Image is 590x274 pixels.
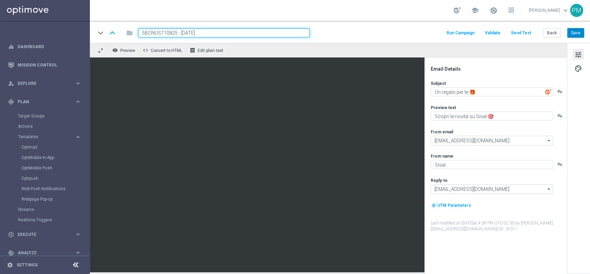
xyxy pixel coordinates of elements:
a: OptiMobile Push [21,165,72,171]
i: my_location [431,203,436,208]
button: playlist_add [557,89,563,94]
button: gps_fixed Plan keyboard_arrow_right [8,99,82,105]
label: Last modified on [DATE] at 4:09 PM UTC-02:00 by [PERSON_NAME][EMAIL_ADDRESS][DOMAIN_NAME] [431,220,566,232]
i: play_circle_outline [8,231,14,238]
div: Optimail [21,142,89,152]
button: receipt Edit plain text [188,46,226,55]
span: UTM Parameters [437,203,471,208]
a: Web Push Notifications [21,186,72,192]
i: equalizer [8,44,14,50]
span: Explore [18,81,75,86]
div: Templates [18,132,89,204]
i: remove_red_eye [112,47,118,53]
a: Webpage Pop-up [21,196,72,202]
i: person_search [8,80,14,87]
i: keyboard_arrow_up [107,28,118,38]
i: arrow_drop_down [546,136,553,145]
button: track_changes Analyze keyboard_arrow_right [8,250,82,256]
span: school [471,7,479,14]
div: PM [570,4,583,17]
a: Settings [17,263,38,267]
div: Realtime Triggers [18,215,89,225]
div: Email Details [431,66,566,72]
span: code [143,47,148,53]
button: Run Campaign [446,28,476,38]
input: Enter a unique template name [138,28,310,37]
img: optiGenie.svg [545,89,551,95]
i: settings [7,262,13,268]
a: [PERSON_NAME]keyboard_arrow_down [528,5,570,16]
button: Templates keyboard_arrow_right [18,134,82,140]
a: Target Groups [18,113,72,119]
div: OptiMobile Push [21,163,89,173]
span: Analyze [18,251,75,255]
div: Webpage Pop-up [21,194,89,204]
button: tune [573,49,584,60]
button: Back [543,28,561,38]
span: Plan [18,100,75,104]
label: From name [431,153,453,159]
div: Target Groups [18,111,89,121]
label: Preview text [431,105,456,111]
button: equalizer Dashboard [8,44,82,50]
a: OptiMobile In-App [21,155,72,160]
span: Templates [18,135,68,139]
div: Web Push Notifications [21,184,89,194]
button: Mission Control [8,62,82,68]
div: Execute [8,231,75,238]
div: Mission Control [8,56,81,74]
button: Send Test [510,28,532,38]
label: From email [431,129,453,135]
div: Actions [18,121,89,132]
a: Optimail [21,144,72,150]
span: Edit plain text [198,48,223,53]
i: receipt [190,47,195,53]
button: playlist_add [557,113,563,118]
i: keyboard_arrow_right [75,134,81,140]
a: Optipush [21,176,72,181]
a: Mission Control [18,56,81,74]
input: Select [431,136,553,145]
i: keyboard_arrow_right [75,80,81,87]
i: keyboard_arrow_right [75,98,81,105]
span: palette [574,64,582,73]
span: Validate [485,30,500,35]
div: Optipush [21,173,89,184]
label: Subject [431,81,446,86]
button: person_search Explore keyboard_arrow_right [8,81,82,86]
div: Streams [18,204,89,215]
button: code Convert to HTML [141,46,185,55]
span: tune [574,50,582,59]
span: Convert to HTML [151,48,182,53]
input: Select [431,184,553,194]
div: Templates [18,135,75,139]
button: Save [567,28,584,38]
i: keyboard_arrow_right [75,249,81,256]
span: | ID: 35311 [497,227,517,231]
div: Analyze [8,250,75,256]
div: Plan [8,99,75,105]
button: playlist_add [557,161,563,167]
span: keyboard_arrow_down [562,7,569,14]
i: arrow_drop_down [546,185,553,194]
label: Reply-to [431,178,448,183]
div: Dashboard [8,37,81,56]
a: Actions [18,124,72,129]
button: play_circle_outline Execute keyboard_arrow_right [8,232,82,237]
i: keyboard_arrow_right [75,231,81,238]
a: Dashboard [18,37,81,56]
button: Validate [484,28,502,38]
a: Streams [18,207,72,212]
button: remove_red_eye Preview [111,46,138,55]
span: Preview [120,48,135,53]
a: Realtime Triggers [18,217,72,223]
